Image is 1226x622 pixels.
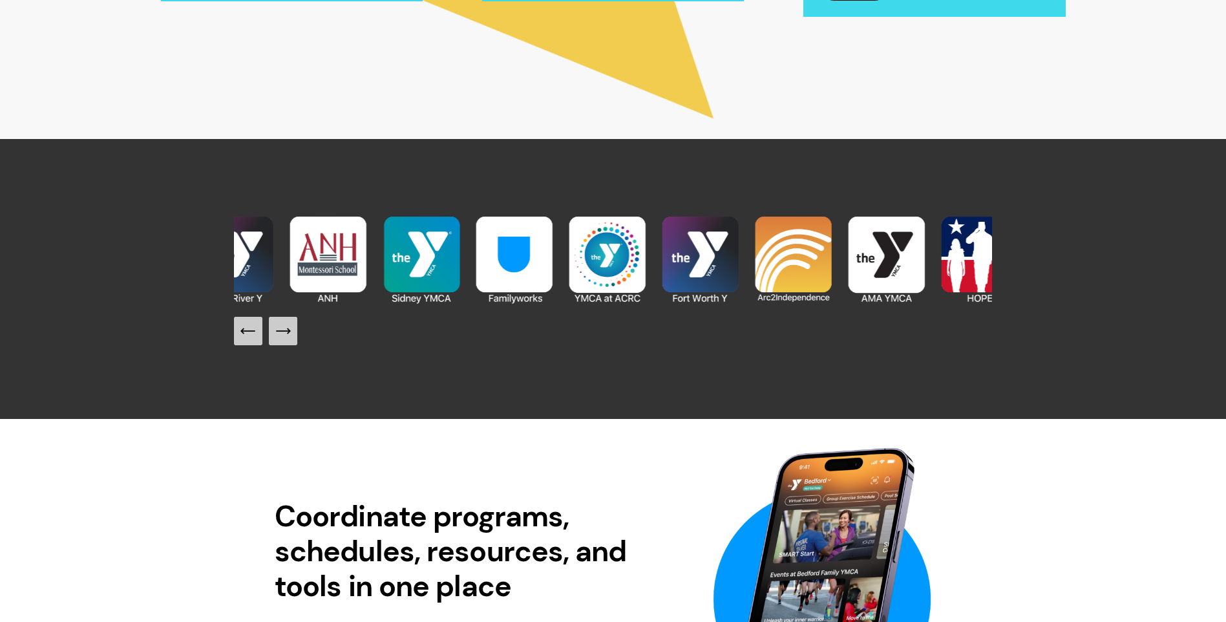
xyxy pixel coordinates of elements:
img: Arc2Independence (1).png [747,213,840,306]
img: Familyworks.png [468,213,561,306]
img: Fort Worth Y (1).png [654,213,747,306]
h2: Coordinate programs, schedules, resources, and tools in one place [275,499,648,604]
img: HOPE.png [933,213,1026,306]
img: Rock River Y (2).png [189,213,282,306]
button: Next Slide [269,317,297,345]
img: AMA YMCA.png [840,213,933,306]
img: Copy of AMA YMCA.png [561,213,654,306]
img: Copy of Copy of AMA YMCA.png [375,213,468,306]
button: Previous Slide [234,317,262,345]
img: ANH.png [282,213,375,306]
